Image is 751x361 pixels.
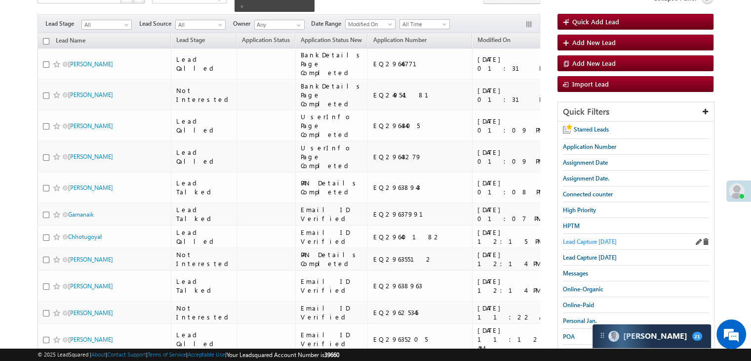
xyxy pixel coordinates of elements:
a: Lead Stage [171,35,210,47]
div: UserInfo Page Completed [301,143,363,170]
img: carter-drag [598,331,606,339]
div: Lead Talked [176,179,232,196]
a: Modified On [473,35,515,47]
div: Lead Talked [176,277,232,295]
div: [DATE] 01:09 PM [477,148,549,166]
div: Not Interested [176,304,232,321]
div: [DATE] 01:09 PM [477,117,549,135]
span: Online-Organic [563,285,603,293]
div: Lead Called [176,330,232,348]
span: 39660 [324,351,339,359]
span: Personal Jan. [563,317,597,324]
a: All [175,20,226,30]
div: [DATE] 01:07 PM [477,205,549,223]
div: Not Interested [176,86,232,104]
div: [DATE] 12:14 PM [477,250,549,268]
div: UserInfo Page Completed [301,112,363,139]
em: Start Chat [134,284,179,297]
a: [PERSON_NAME] [68,282,113,290]
a: [PERSON_NAME] [68,309,113,316]
a: Application Status New [296,35,367,47]
span: © 2025 LeadSquared | | | | | [38,350,339,360]
div: EQ29635205 [373,335,468,344]
span: All [82,20,129,29]
div: Email ID Verified [301,205,363,223]
div: EQ24954181 [373,90,468,99]
textarea: Type your message and hit 'Enter' [13,91,180,275]
a: Application Status [237,35,295,47]
span: Lead Stage [176,36,205,44]
div: [DATE] 11:12 AM [477,326,549,353]
a: Contact Support [107,351,146,358]
div: Email ID Verified [301,304,363,321]
div: [DATE] 12:15 PM [477,228,549,246]
span: Lead Source [139,19,175,28]
div: PAN Details Completed [301,179,363,196]
span: Add New Lead [572,38,616,46]
a: [PERSON_NAME] [68,60,113,68]
span: HPTM [563,222,580,229]
a: Modified On [345,19,395,29]
span: All [176,20,223,29]
div: EQ29646771 [373,59,468,68]
a: [PERSON_NAME] [68,256,113,263]
div: Chat with us now [51,52,166,65]
span: Assignment Date. [563,175,609,182]
a: About [91,351,106,358]
div: EQ29625345 [373,308,468,317]
span: Lead Capture [DATE] [563,254,617,261]
span: 21 [692,332,702,341]
span: Owner [233,19,254,28]
span: Application Number [563,143,616,150]
span: POA [563,333,575,340]
div: Lead Called [176,55,232,73]
a: All [81,20,132,30]
a: Gamanaik [68,211,94,218]
div: Lead Called [176,228,232,246]
div: Minimize live chat window [162,5,186,29]
span: Quick Add Lead [572,17,619,26]
a: Show All Items [291,20,304,30]
span: High Priority [563,206,596,214]
div: EQ29637991 [373,210,468,219]
img: d_60004797649_company_0_60004797649 [17,52,41,65]
a: [PERSON_NAME] [68,153,113,160]
div: [DATE] 01:31 PM [477,86,549,104]
a: Acceptable Use [188,351,225,358]
div: Email ID Verified [301,330,363,348]
span: Modified On [346,20,393,29]
div: Lead Talked [176,205,232,223]
span: Lead Stage [45,19,81,28]
a: Terms of Service [148,351,186,358]
span: Online-Paid [563,301,594,309]
span: Connected counter [563,190,613,198]
div: Lead Called [176,117,232,135]
span: Assignment Date [563,159,608,166]
div: EQ29635512 [373,255,468,264]
span: Application Number [373,36,426,44]
div: Not Interested [176,250,232,268]
a: Application Number [368,35,431,47]
span: Lead Capture [DATE] [563,238,617,245]
span: Starred Leads [574,126,609,133]
input: Check all records [43,38,49,45]
div: PAN Details Completed [301,250,363,268]
input: Type to Search [254,20,305,30]
span: Add New Lead [572,59,616,67]
div: EQ29638963 [373,281,468,290]
span: Import Lead [572,80,609,88]
div: Email ID Verified [301,228,363,246]
span: Messages [563,270,588,277]
div: [DATE] 11:22 AM [477,304,549,321]
div: [DATE] 01:31 PM [477,55,549,73]
a: [PERSON_NAME] [68,184,113,191]
a: All Time [399,19,450,29]
span: Application Status New [301,36,362,44]
div: Lead Called [176,148,232,166]
div: Email ID Verified [301,277,363,295]
span: Date Range [311,19,345,28]
span: All Time [400,20,447,29]
span: Application Status [242,36,290,44]
div: EQ29638943 [373,183,468,192]
a: [PERSON_NAME] [68,336,113,343]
